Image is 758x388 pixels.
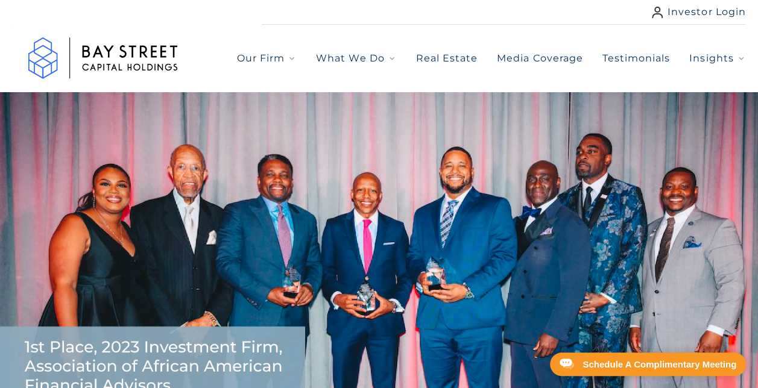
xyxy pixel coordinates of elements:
span: Our Firm [237,51,285,66]
button: What We Do [316,51,396,66]
img: Logo [13,25,194,92]
span: What We Do [316,51,384,66]
button: Our Firm [237,51,297,66]
img: user icon [652,7,663,18]
a: Go to home page [13,25,194,92]
a: Investor Login [652,5,746,19]
a: Media Coverage [497,51,583,66]
a: Testimonials [602,51,670,66]
button: Insights [689,51,745,66]
span: Insights [689,51,733,66]
a: Real Estate [416,51,478,66]
div: Schedule A Complimentary Meeting [583,360,736,369]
